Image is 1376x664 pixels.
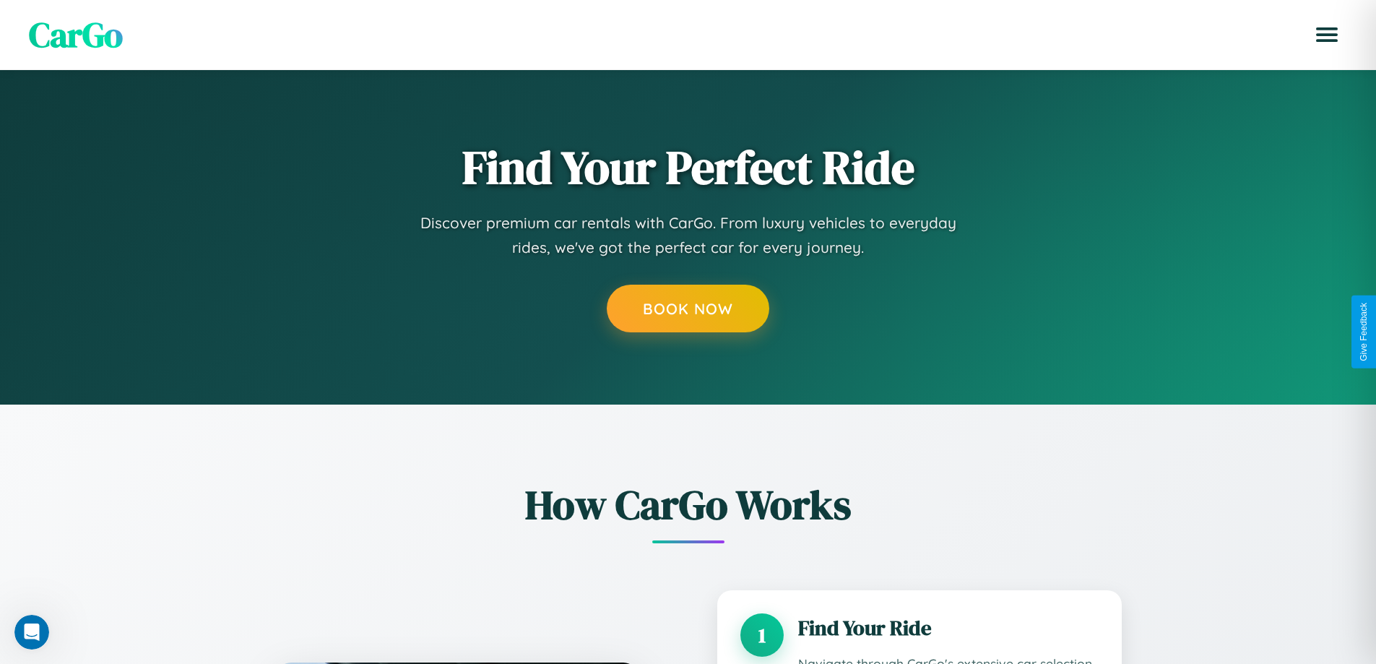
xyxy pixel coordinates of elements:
button: Open menu [1307,14,1347,55]
iframe: Intercom live chat [14,615,49,650]
div: 1 [740,613,784,657]
p: Discover premium car rentals with CarGo. From luxury vehicles to everyday rides, we've got the pe... [399,211,977,259]
h2: How CarGo Works [255,477,1122,533]
h1: Find Your Perfect Ride [462,142,914,193]
span: CarGo [29,11,123,59]
h3: Find Your Ride [798,613,1099,642]
button: Book Now [607,285,769,332]
div: Give Feedback [1359,303,1369,361]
